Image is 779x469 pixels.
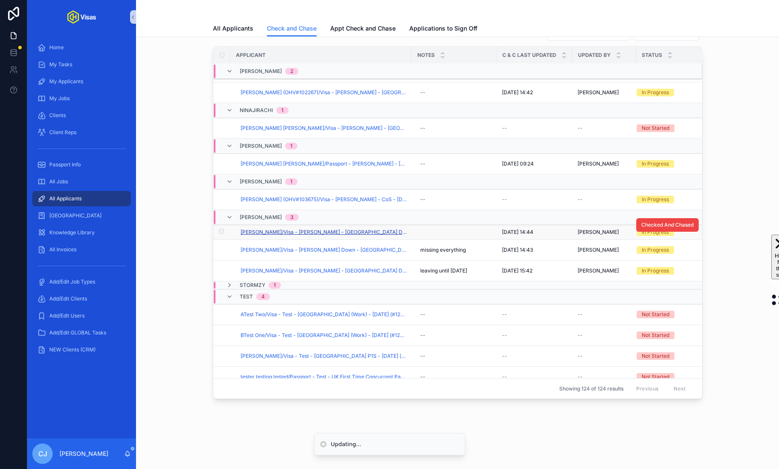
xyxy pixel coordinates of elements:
a: Passport Info [32,157,131,172]
span: [PERSON_NAME] [578,247,619,253]
span: -- [578,196,583,203]
span: [DATE] 14:42 [502,89,533,96]
span: [PERSON_NAME] [240,143,282,149]
div: Not Started [642,352,669,360]
span: [PERSON_NAME]/Visa - [PERSON_NAME] Down - [GEOGRAPHIC_DATA] DS160 - [DATE] (#1083) [241,247,407,253]
span: [PERSON_NAME] [578,89,619,96]
button: Checked And Chased [636,218,699,232]
span: [PERSON_NAME] (OHV#102267)/Visa - [PERSON_NAME] - [GEOGRAPHIC_DATA] DS160 - [DATE] (#1142) [241,89,407,96]
a: Add/Edit Clients [32,291,131,306]
span: Notes [417,52,435,59]
span: NEW Clients (CRM) [49,346,96,353]
div: 4 [261,293,265,300]
div: Not Started [642,331,669,339]
span: Home [49,44,64,51]
span: Ninajirachi [240,107,273,114]
span: [DATE] 14:43 [502,247,533,253]
a: [GEOGRAPHIC_DATA] [32,208,131,223]
span: Stormzy [240,282,265,289]
a: Add/Edit Users [32,308,131,323]
span: Showing 124 of 124 results [559,385,623,392]
div: In Progress [642,267,669,275]
a: ATest Two/Visa - Test - [GEOGRAPHIC_DATA] (Work) - [DATE] (#1284) [241,311,407,318]
a: Clients [32,108,131,123]
span: CJ [38,449,47,459]
span: [PERSON_NAME] [578,267,619,274]
span: -- [578,353,583,359]
a: My Applicants [32,74,131,89]
span: -- [502,332,507,339]
span: [PERSON_NAME] [240,68,282,75]
span: -- [578,332,583,339]
a: All Applicants [32,191,131,206]
div: In Progress [642,160,669,168]
span: All Applicants [49,195,82,202]
div: 1 [290,143,292,149]
span: -- [578,374,583,380]
a: tester testing tested/Passport - Test - UK First Time Concurrent Passport - [DATE] (#1300) [241,374,407,380]
span: [PERSON_NAME] [240,178,282,185]
a: Applications to Sign Off [409,21,477,38]
span: Clients [49,112,66,119]
span: missing everything [420,247,466,253]
span: My Applicants [49,78,83,85]
a: My Tasks [32,57,131,72]
a: Add/Edit GLOBAL Tasks [32,325,131,340]
span: Test [240,293,253,300]
a: Appt Check and Chase [330,21,396,38]
span: [PERSON_NAME] [578,160,619,167]
span: [GEOGRAPHIC_DATA] [49,212,102,219]
span: Applicant [236,52,266,59]
span: -- [502,196,507,203]
span: Knowledge Library [49,229,95,236]
span: -- [502,125,507,132]
div: 1 [274,282,276,289]
span: All Applicants [213,24,253,33]
img: App logo [67,10,96,24]
span: [PERSON_NAME] (OHV#103675)/Visa - [PERSON_NAME] - CoS - [DATE] (#1314) [241,196,407,203]
div: 3 [290,214,294,221]
div: 2 [290,68,293,75]
span: leaving until [DATE] [420,267,467,274]
p: [PERSON_NAME] [59,449,108,458]
div: Not Started [642,124,669,132]
div: -- [420,125,425,132]
div: In Progress [642,196,669,203]
span: -- [502,311,507,318]
div: -- [420,89,425,96]
a: [PERSON_NAME] [PERSON_NAME]/Passport - [PERSON_NAME] - [GEOGRAPHIC_DATA] Concurrent Passport Rene... [241,160,407,167]
div: -- [420,353,425,359]
span: -- [502,374,507,380]
span: [PERSON_NAME] [PERSON_NAME]/Visa - [PERSON_NAME] - [GEOGRAPHIC_DATA] O1B - [DATE] (#1279) [241,125,407,132]
span: Client Reps [49,129,76,136]
a: Check and Chase [267,21,317,37]
span: Check and Chase [267,24,317,33]
div: 1 [290,178,292,185]
span: [DATE] 14:44 [502,229,533,236]
span: C & C Last Updated [502,52,556,59]
span: Add/Edit Users [49,312,85,319]
span: Add/Edit GLOBAL Tasks [49,329,106,336]
span: [DATE] 09:24 [502,160,534,167]
span: My Tasks [49,61,72,68]
a: BTest One/Visa - Test - [GEOGRAPHIC_DATA] (Work) - [DATE] (#1284) [241,332,407,339]
a: NEW Clients (CRM) [32,342,131,357]
div: In Progress [642,228,669,236]
span: [PERSON_NAME]/Visa - [PERSON_NAME] - [GEOGRAPHIC_DATA] DS160 - [DATE] (#1083) [241,229,407,236]
a: My Jobs [32,91,131,106]
div: -- [420,160,425,167]
div: In Progress [642,89,669,96]
a: [PERSON_NAME]/Visa - Test - [GEOGRAPHIC_DATA] P1S - [DATE] (#1270) [241,353,407,359]
span: -- [578,125,583,132]
div: -- [420,332,425,339]
a: All Invoices [32,242,131,257]
span: Status [642,52,662,59]
a: [PERSON_NAME]/Visa - [PERSON_NAME] - [GEOGRAPHIC_DATA] DS160 - [DATE] (#1083) [241,267,407,274]
span: Appt Check and Chase [330,24,396,33]
span: Add/Edit Job Types [49,278,95,285]
span: Applications to Sign Off [409,24,477,33]
span: Add/Edit Clients [49,295,87,302]
span: All Invoices [49,246,76,253]
span: My Jobs [49,95,70,102]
